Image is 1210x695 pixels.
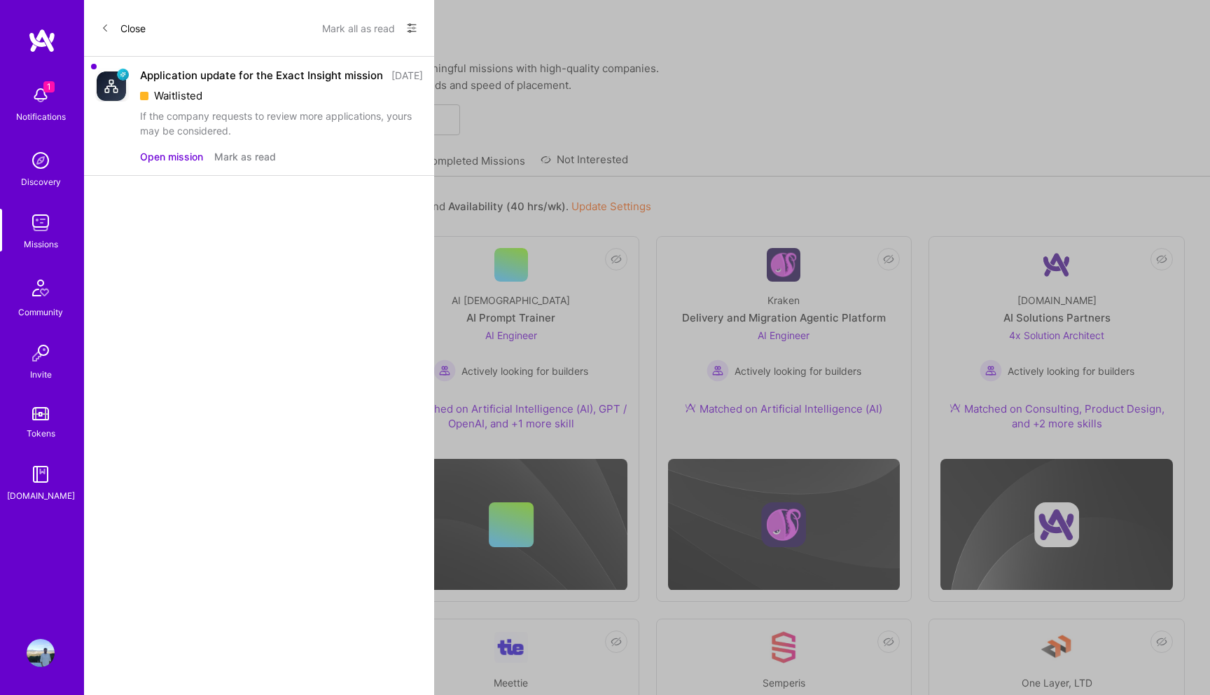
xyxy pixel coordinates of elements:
[140,149,203,164] button: Open mission
[27,146,55,174] img: discovery
[18,305,63,319] div: Community
[32,407,49,420] img: tokens
[391,68,423,83] div: [DATE]
[27,460,55,488] img: guide book
[24,271,57,305] img: Community
[27,639,55,667] img: User Avatar
[101,17,146,39] button: Close
[140,68,383,83] div: Application update for the Exact Insight mission
[214,149,276,164] button: Mark as read
[322,17,395,39] button: Mark all as read
[140,88,423,103] div: Waitlisted
[95,68,129,102] img: Company Logo
[23,639,58,667] a: User Avatar
[28,28,56,53] img: logo
[27,209,55,237] img: teamwork
[21,174,61,189] div: Discovery
[140,109,423,138] div: If the company requests to review more applications, yours may be considered.
[7,488,75,503] div: [DOMAIN_NAME]
[27,339,55,367] img: Invite
[24,237,58,252] div: Missions
[27,426,55,441] div: Tokens
[30,367,52,382] div: Invite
